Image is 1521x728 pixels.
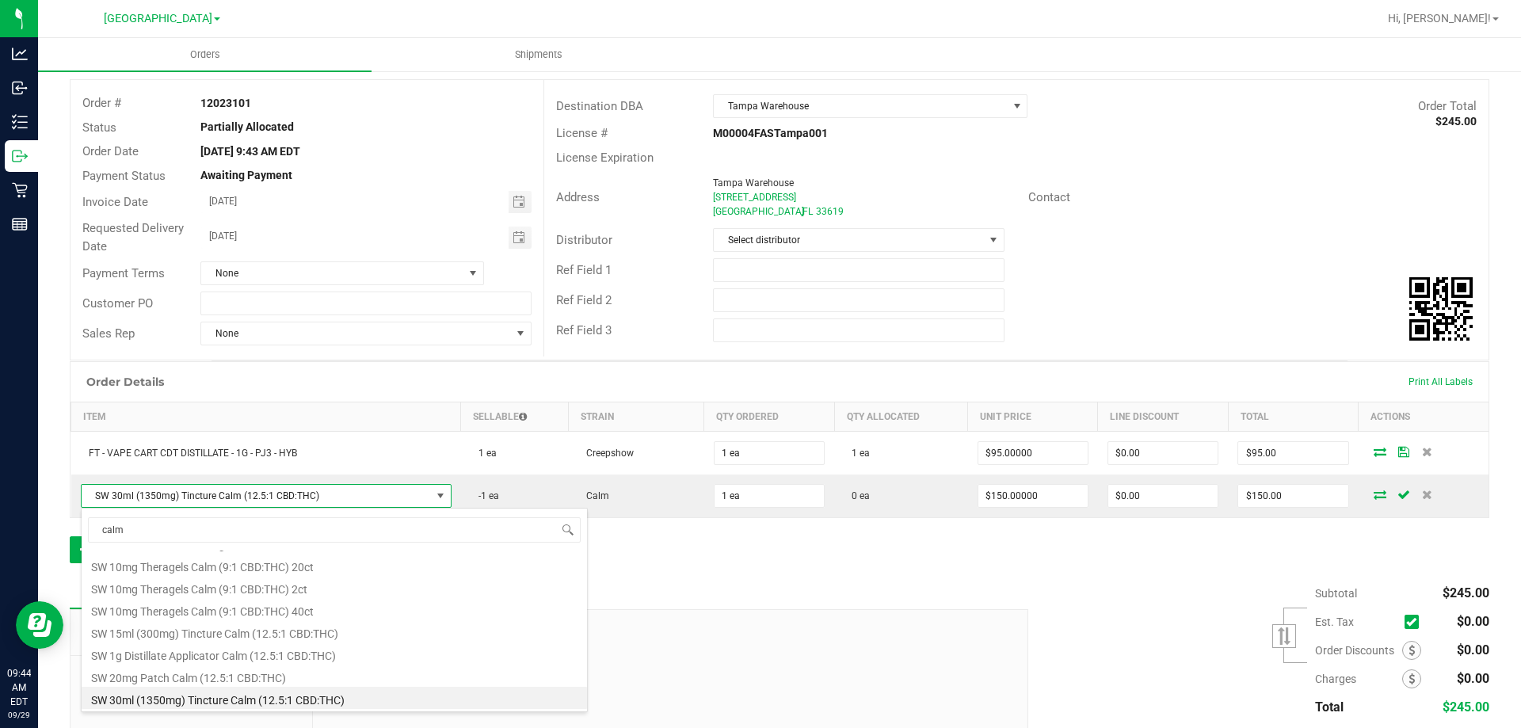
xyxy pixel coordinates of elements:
span: Customer PO [82,296,153,311]
span: Total [1315,699,1344,715]
span: Orders [169,48,242,62]
span: Order Date [82,144,139,158]
span: [GEOGRAPHIC_DATA] [713,206,804,217]
span: SW 30ml (1350mg) Tincture Calm (12.5:1 CBD:THC) [82,485,431,507]
img: Scan me! [1409,277,1473,341]
span: Requested Delivery Date [82,221,184,253]
span: [STREET_ADDRESS] [713,192,796,203]
span: $0.00 [1457,614,1489,629]
span: Toggle calendar [509,227,532,249]
span: FL [802,206,813,217]
inline-svg: Inbound [12,80,28,96]
th: Qty Allocated [834,402,967,432]
span: -1 ea [471,490,499,501]
span: Est. Tax [1315,616,1398,628]
span: Order Discounts [1315,644,1402,657]
th: Sellable [461,402,569,432]
span: Destination DBA [556,99,643,113]
span: Invoice Date [82,195,148,209]
input: 0 [1108,485,1218,507]
span: Distributor [556,233,612,247]
inline-svg: Outbound [12,148,28,164]
span: 0 ea [844,490,870,501]
strong: $245.00 [1435,115,1477,128]
span: Hi, [PERSON_NAME]! [1388,12,1491,25]
strong: Awaiting Payment [200,169,292,181]
span: FT - VAPE CART CDT DISTILLATE - 1G - PJ3 - HYB [81,448,297,459]
qrcode: 12023101 [1409,277,1473,341]
span: Print All Labels [1409,376,1473,387]
span: Calculate excise tax [1405,612,1426,633]
a: Orders [38,38,372,71]
strong: Partially Allocated [200,120,294,133]
iframe: Resource center [16,601,63,649]
span: Charges [1315,673,1402,685]
span: Order Total [1418,99,1477,113]
th: Line Discount [1098,402,1228,432]
span: None [201,262,463,284]
span: Contact [1028,190,1070,204]
span: $245.00 [1443,585,1489,600]
a: Shipments [372,38,705,71]
span: , [801,206,802,217]
th: Unit Price [968,402,1098,432]
span: Select distributor [714,229,983,251]
inline-svg: Analytics [12,46,28,62]
button: Add New Detail [70,536,176,563]
span: Subtotal [1315,587,1357,600]
span: [GEOGRAPHIC_DATA] [104,12,212,25]
th: Item [71,402,461,432]
th: Actions [1359,402,1489,432]
span: Save Order Detail [1392,490,1416,499]
p: 09/29 [7,709,31,721]
input: 0 [715,442,824,464]
span: Payment Terms [82,266,165,280]
span: Tampa Warehouse [713,177,794,189]
span: Payment Status [82,169,166,183]
span: 33619 [816,206,844,217]
div: Notes [70,579,165,609]
span: Delete Order Detail [1416,447,1439,456]
span: Sales Rep [82,326,135,341]
span: Creepshow [578,448,634,459]
span: Delete Order Detail [1416,490,1439,499]
span: $245.00 [1443,699,1489,715]
span: Ref Field 1 [556,263,612,277]
span: Status [82,120,116,135]
strong: [DATE] 9:43 AM EDT [200,145,300,158]
span: Calm [578,490,609,501]
span: Ref Field 2 [556,293,612,307]
span: License # [556,126,608,140]
th: Qty Ordered [704,402,834,432]
input: 0 [1238,442,1348,464]
th: Total [1228,402,1358,432]
inline-svg: Reports [12,216,28,232]
th: Strain [569,402,704,432]
span: $0.00 [1457,642,1489,657]
span: 1 ea [844,448,870,459]
input: 0 [1238,485,1348,507]
span: Save Order Detail [1392,447,1416,456]
span: $0.00 [1457,671,1489,686]
span: Toggle calendar [509,191,532,213]
strong: M00004FASTampa001 [713,127,828,139]
span: Ref Field 3 [556,323,612,337]
input: 0 [978,442,1088,464]
h1: Order Details [86,375,164,388]
span: Order # [82,96,121,110]
strong: 12023101 [200,97,251,109]
input: 0 [715,485,824,507]
p: 09:44 AM EDT [7,666,31,709]
inline-svg: Retail [12,182,28,198]
span: Shipments [494,48,584,62]
span: License Expiration [556,151,654,165]
span: None [201,322,510,345]
span: Tampa Warehouse [714,95,1007,117]
span: 1 ea [471,448,497,459]
input: 0 [978,485,1088,507]
span: Address [556,190,600,204]
inline-svg: Inventory [12,114,28,130]
input: 0 [1108,442,1218,464]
